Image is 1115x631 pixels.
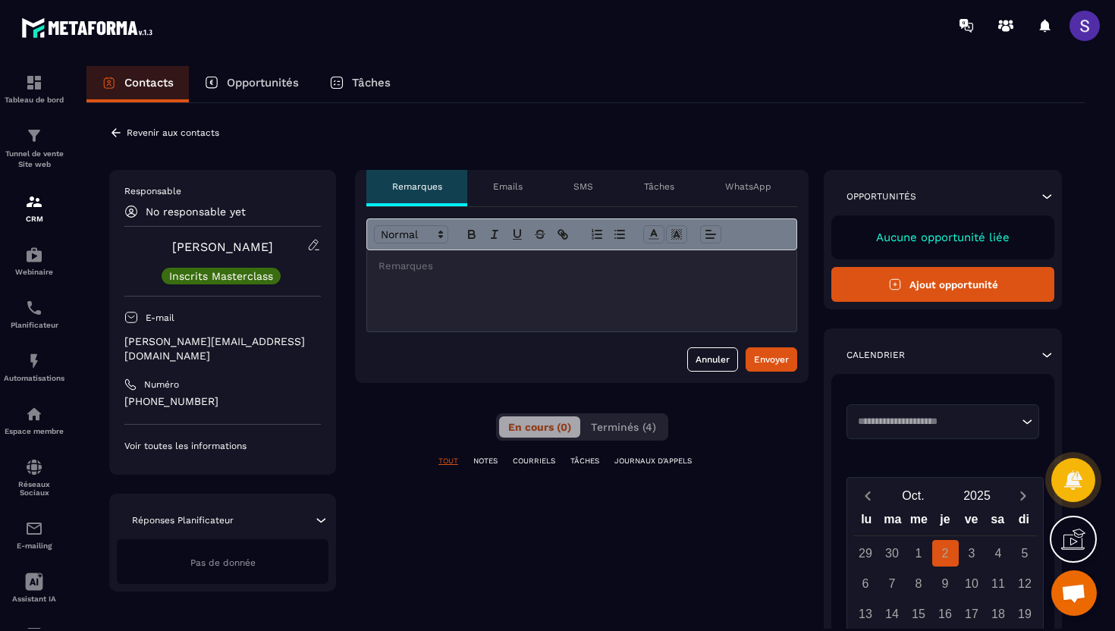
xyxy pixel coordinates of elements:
p: Automatisations [4,374,64,382]
a: social-networksocial-networkRéseaux Sociaux [4,447,64,508]
button: Terminés (4) [582,416,665,438]
div: je [932,509,959,535]
p: Numéro [144,378,179,391]
a: [PERSON_NAME] [172,240,273,254]
p: Réponses Planificateur [132,514,234,526]
p: TOUT [438,456,458,466]
button: Ajout opportunité [831,267,1054,302]
img: automations [25,352,43,370]
p: Remarques [392,181,442,193]
input: Search for option [853,414,1018,429]
div: sa [985,509,1011,535]
div: 7 [879,570,906,597]
p: Voir toutes les informations [124,440,321,452]
div: 12 [1012,570,1038,597]
a: Tâches [314,66,406,102]
span: En cours (0) [508,421,571,433]
div: 2 [932,540,959,567]
img: social-network [25,458,43,476]
p: Emails [493,181,523,193]
p: Inscrits Masterclass [169,271,273,281]
span: Terminés (4) [591,421,656,433]
button: Open months overlay [881,482,945,509]
img: email [25,520,43,538]
p: Espace membre [4,427,64,435]
button: En cours (0) [499,416,580,438]
div: 9 [932,570,959,597]
div: 30 [879,540,906,567]
p: Tâches [352,76,391,89]
a: Contacts [86,66,189,102]
a: schedulerschedulerPlanificateur [4,287,64,341]
a: Assistant IA [4,561,64,614]
p: CRM [4,215,64,223]
img: formation [25,193,43,211]
div: 13 [853,601,879,627]
p: [PERSON_NAME][EMAIL_ADDRESS][DOMAIN_NAME] [124,334,321,363]
img: formation [25,127,43,145]
p: COURRIELS [513,456,555,466]
a: automationsautomationsEspace membre [4,394,64,447]
div: Search for option [846,404,1039,439]
p: Tableau de bord [4,96,64,104]
p: NOTES [473,456,498,466]
button: Next month [1009,485,1037,506]
p: Responsable [124,185,321,197]
div: 6 [853,570,879,597]
div: 4 [985,540,1012,567]
p: Opportunités [227,76,299,89]
div: 18 [985,601,1012,627]
img: logo [21,14,158,42]
a: automationsautomationsWebinaire [4,234,64,287]
div: 17 [959,601,985,627]
img: automations [25,246,43,264]
span: Pas de donnée [190,557,256,568]
button: Envoyer [746,347,797,372]
p: SMS [573,181,593,193]
p: Aucune opportunité liée [846,231,1039,244]
div: 3 [959,540,985,567]
p: E-mailing [4,542,64,550]
img: formation [25,74,43,92]
div: 16 [932,601,959,627]
div: Ouvrir le chat [1051,570,1097,616]
div: ve [958,509,985,535]
img: scheduler [25,299,43,317]
div: ma [880,509,906,535]
p: JOURNAUX D'APPELS [614,456,692,466]
p: Réseaux Sociaux [4,480,64,497]
p: E-mail [146,312,174,324]
p: Tâches [644,181,674,193]
div: lu [853,509,880,535]
a: formationformationCRM [4,181,64,234]
a: formationformationTunnel de vente Site web [4,115,64,181]
div: 8 [906,570,932,597]
a: Opportunités [189,66,314,102]
p: Contacts [124,76,174,89]
p: Revenir aux contacts [127,127,219,138]
a: formationformationTableau de bord [4,62,64,115]
p: Assistant IA [4,595,64,603]
p: Opportunités [846,190,916,202]
p: [PHONE_NUMBER] [124,394,321,409]
div: 14 [879,601,906,627]
button: Previous month [853,485,881,506]
div: 29 [853,540,879,567]
a: emailemailE-mailing [4,508,64,561]
div: 19 [1012,601,1038,627]
div: 15 [906,601,932,627]
div: Envoyer [754,352,789,367]
p: TÂCHES [570,456,599,466]
div: 1 [906,540,932,567]
p: Webinaire [4,268,64,276]
button: Open years overlay [945,482,1009,509]
div: me [906,509,932,535]
div: 10 [959,570,985,597]
div: 11 [985,570,1012,597]
img: automations [25,405,43,423]
button: Annuler [687,347,738,372]
p: WhatsApp [725,181,771,193]
a: automationsautomationsAutomatisations [4,341,64,394]
p: Planificateur [4,321,64,329]
div: 5 [1012,540,1038,567]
